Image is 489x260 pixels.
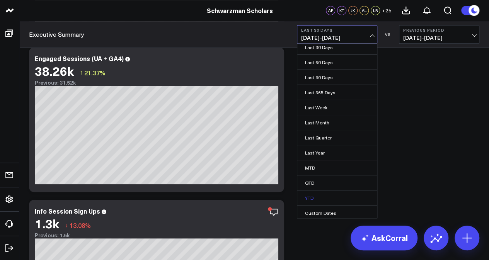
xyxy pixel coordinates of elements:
[351,226,417,250] a: AskCorral
[70,221,91,229] span: 13.08%
[326,6,335,15] div: AF
[207,6,273,15] a: Schwarzman Scholars
[337,6,346,15] div: KT
[382,6,392,15] button: +25
[35,64,74,78] div: 38.26k
[65,220,68,230] span: ↓
[80,68,83,78] span: ↑
[297,145,377,160] a: Last Year
[297,115,377,130] a: Last Month
[297,70,377,85] a: Last 90 Days
[35,80,278,86] div: Previous: 31.52k
[297,40,377,54] a: Last 30 Days
[382,8,392,13] span: + 25
[297,175,377,190] a: QTD
[84,68,106,77] span: 21.37%
[297,190,377,205] a: YTD
[297,160,377,175] a: MTD
[360,6,369,15] div: AL
[301,28,373,32] b: Last 30 Days
[381,32,395,37] div: VS
[403,28,475,32] b: Previous Period
[29,30,84,39] a: Executive Summary
[35,232,278,238] div: Previous: 1.5k
[301,35,373,41] span: [DATE] - [DATE]
[348,6,358,15] div: JK
[403,35,475,41] span: [DATE] - [DATE]
[297,100,377,115] a: Last Week
[297,206,377,220] a: Custom Dates
[297,25,377,44] button: Last 30 Days[DATE]-[DATE]
[371,6,380,15] div: LR
[35,54,124,63] div: Engaged Sessions (UA + GA4)
[399,25,479,44] button: Previous Period[DATE]-[DATE]
[35,216,59,230] div: 1.3k
[297,85,377,100] a: Last 365 Days
[297,130,377,145] a: Last Quarter
[35,207,100,215] div: Info Session Sign Ups
[297,55,377,70] a: Last 60 Days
